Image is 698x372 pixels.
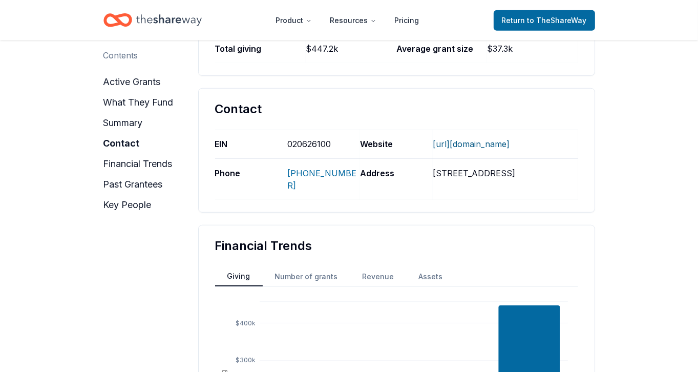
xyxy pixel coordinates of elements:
div: Contact [215,101,578,117]
div: Phone [215,159,288,200]
tspan: $300k [236,357,256,364]
tspan: $400k [236,319,256,327]
a: [URL][DOMAIN_NAME] [433,131,510,157]
button: Revenue [350,267,407,286]
a: Pricing [387,10,428,31]
div: $37.3k [487,34,578,63]
button: active grants [103,74,161,90]
span: to TheShareWay [527,16,587,25]
div: Financial Trends [215,238,578,254]
button: Resources [322,10,385,31]
div: Website [360,130,433,158]
a: Home [103,8,202,32]
button: past grantees [103,176,163,193]
nav: Main [268,8,428,32]
button: contact [103,135,140,152]
span: Return [502,14,587,27]
div: Average grant size [396,34,487,63]
a: [PHONE_NUMBER] [287,168,356,191]
div: 020626100 [287,130,360,158]
button: key people [103,197,152,213]
div: Total giving [215,34,306,63]
button: financial trends [103,156,173,172]
button: Number of grants [263,267,350,286]
button: what they fund [103,94,174,111]
div: Contents [103,49,138,61]
a: Returnto TheShareWay [494,10,595,31]
span: [STREET_ADDRESS] [433,168,515,178]
div: $447.2k [306,34,396,63]
button: Giving [215,267,263,286]
button: Assets [407,267,455,286]
button: summary [103,115,143,131]
button: Product [268,10,320,31]
div: EIN [215,130,288,158]
div: Address [360,159,433,200]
